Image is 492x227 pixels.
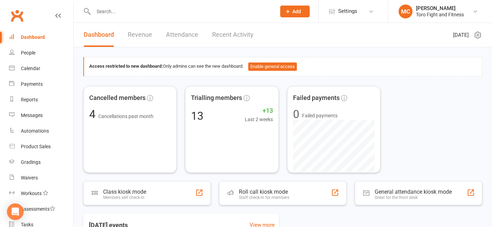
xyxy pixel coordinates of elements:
[21,34,45,40] div: Dashboard
[9,139,73,154] a: Product Sales
[21,81,43,87] div: Payments
[21,128,49,134] div: Automations
[91,7,271,16] input: Search...
[338,3,357,19] span: Settings
[9,61,73,76] a: Calendar
[89,108,98,121] span: 4
[9,123,73,139] a: Automations
[21,191,42,196] div: Workouts
[293,93,340,103] span: Failed payments
[21,112,43,118] div: Messages
[9,45,73,61] a: People
[21,175,38,180] div: Waivers
[416,11,464,18] div: Toro Fight and Fitness
[84,23,114,47] a: Dashboard
[239,195,289,200] div: Staff check-in for members
[302,112,337,119] span: Failed payments
[21,97,38,102] div: Reports
[7,203,24,220] div: Open Intercom Messenger
[128,23,152,47] a: Revenue
[9,108,73,123] a: Messages
[375,195,452,200] div: Great for the front desk
[21,144,51,149] div: Product Sales
[239,188,289,195] div: Roll call kiosk mode
[9,186,73,201] a: Workouts
[293,109,299,120] div: 0
[89,62,477,71] div: Only admins can see the new dashboard.
[21,50,35,56] div: People
[191,110,203,121] div: 13
[9,154,73,170] a: Gradings
[280,6,310,17] button: Add
[416,5,464,11] div: [PERSON_NAME]
[9,92,73,108] a: Reports
[9,76,73,92] a: Payments
[292,9,301,14] span: Add
[89,93,145,103] span: Cancelled members
[245,106,273,116] span: +13
[21,159,41,165] div: Gradings
[399,5,412,18] div: MC
[103,188,146,195] div: Class kiosk mode
[191,93,242,103] span: Trialling members
[103,195,146,200] div: Members self check-in
[98,113,153,119] span: Cancellations past month
[375,188,452,195] div: General attendance kiosk mode
[453,31,469,39] span: [DATE]
[212,23,253,47] a: Recent Activity
[21,66,40,71] div: Calendar
[8,7,26,24] a: Clubworx
[245,116,273,123] span: Last 2 weeks
[9,201,73,217] a: Assessments
[9,170,73,186] a: Waivers
[248,62,297,71] button: Enable general access
[166,23,198,47] a: Attendance
[21,206,55,212] div: Assessments
[89,64,163,69] strong: Access restricted to new dashboard:
[9,30,73,45] a: Dashboard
